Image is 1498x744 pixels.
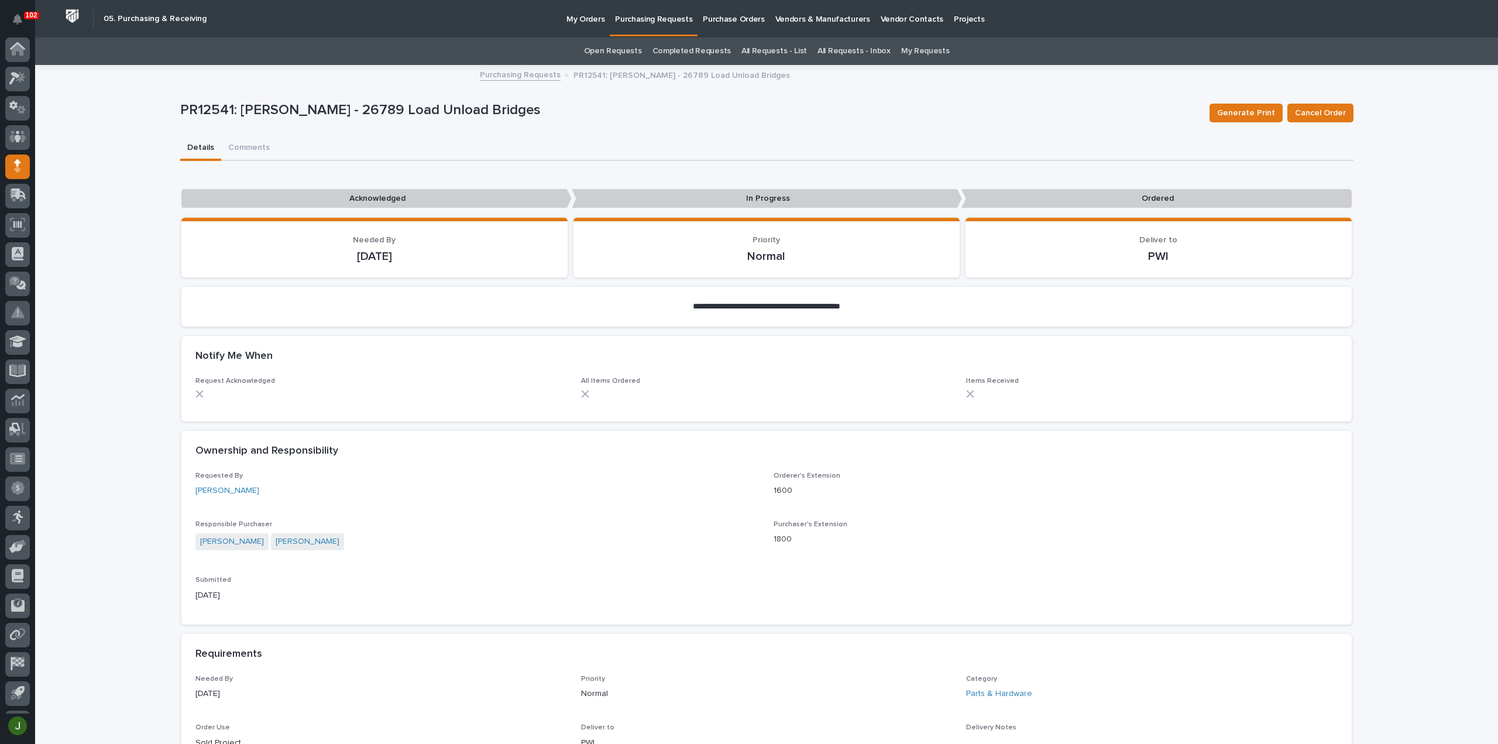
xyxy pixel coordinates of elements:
a: Open Requests [584,37,642,65]
span: Orderer's Extension [774,472,840,479]
span: Priority [753,236,780,244]
span: All Items Ordered [581,378,640,385]
p: Ordered [961,189,1352,208]
span: Generate Print [1217,106,1275,120]
h2: Requirements [195,648,262,661]
span: Deliver to [1139,236,1177,244]
p: [DATE] [195,688,567,700]
p: 1600 [774,485,1338,497]
button: Generate Print [1210,104,1283,122]
a: [PERSON_NAME] [200,536,264,548]
p: 102 [26,11,37,19]
button: Details [180,136,221,161]
a: Completed Requests [652,37,731,65]
span: Items Received [966,378,1019,385]
span: Cancel Order [1295,106,1346,120]
h2: 05. Purchasing & Receiving [104,14,207,24]
p: PR12541: [PERSON_NAME] - 26789 Load Unload Bridges [180,102,1200,119]
p: PWI [980,249,1338,263]
h2: Ownership and Responsibility [195,445,338,458]
span: Needed By [195,676,233,683]
img: Workspace Logo [61,5,83,27]
p: Normal [581,688,953,700]
button: Notifications [5,7,30,32]
span: Request Acknowledged [195,378,275,385]
button: Comments [221,136,277,161]
span: Submitted [195,577,231,584]
span: Requested By [195,472,243,479]
span: Delivery Notes [966,724,1016,731]
p: In Progress [572,189,962,208]
a: All Requests - List [741,37,807,65]
span: Category [966,676,997,683]
p: PR12541: [PERSON_NAME] - 26789 Load Unload Bridges [573,68,790,81]
button: users-avatar [5,714,30,738]
span: Priority [581,676,605,683]
a: Purchasing Requests [480,67,561,81]
a: [PERSON_NAME] [276,536,339,548]
h2: Notify Me When [195,350,273,363]
span: Responsible Purchaser [195,521,272,528]
p: [DATE] [195,249,554,263]
p: [DATE] [195,589,760,602]
p: Acknowledged [181,189,572,208]
span: Order Use [195,724,230,731]
a: All Requests - Inbox [817,37,891,65]
p: 1800 [774,533,1338,546]
a: Parts & Hardware [966,688,1032,700]
p: Normal [587,249,946,263]
a: [PERSON_NAME] [195,485,259,497]
span: Needed By [353,236,396,244]
span: Purchaser's Extension [774,521,847,528]
div: Notifications102 [15,14,30,33]
button: Cancel Order [1287,104,1353,122]
span: Deliver to [581,724,614,731]
a: My Requests [901,37,950,65]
